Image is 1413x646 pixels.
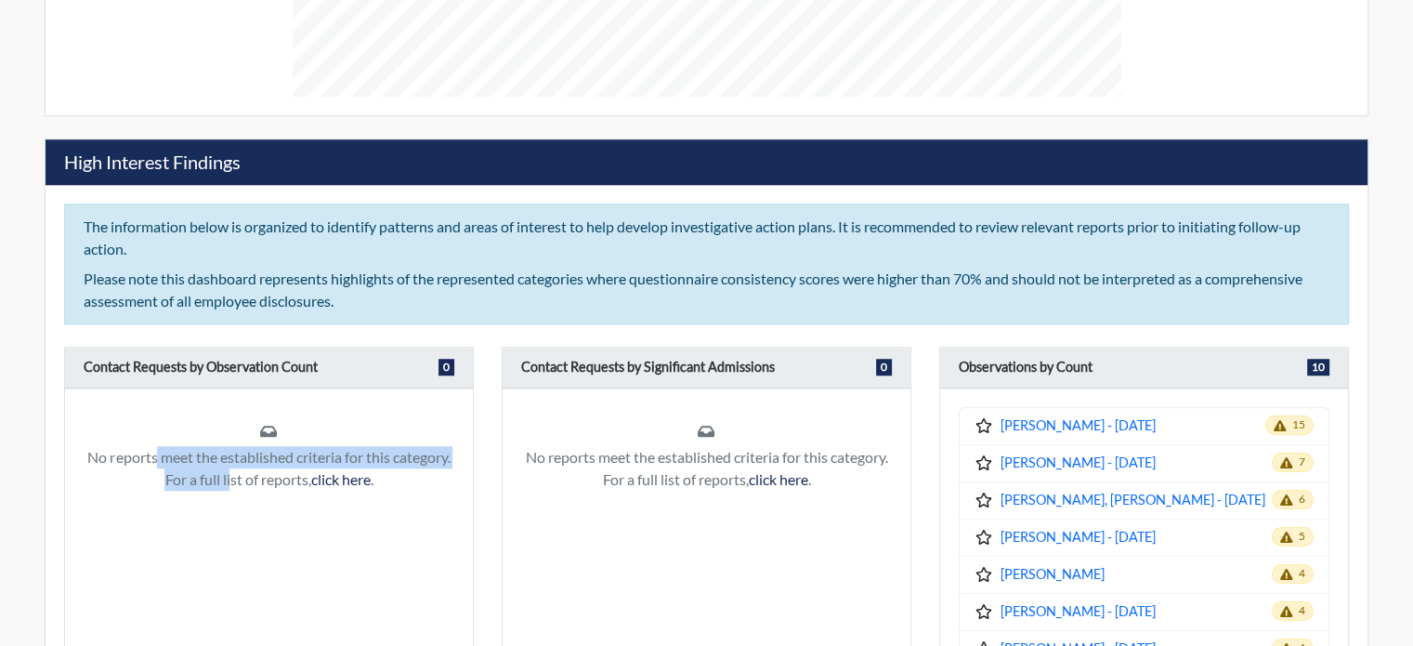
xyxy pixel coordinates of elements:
[1272,453,1314,471] span: 7 observations
[503,348,910,389] div: Employees displayed in this category requested to be contacted, achieved consistency scores over ...
[876,359,892,376] span: 0
[84,446,454,491] p: No reports meet the established criteria for this category. For a full list of reports, .
[959,359,1092,376] h6: Observations by Count
[1001,415,1156,436] a: [PERSON_NAME] - [DATE]
[521,446,892,491] p: No reports meet the established criteria for this category. For a full list of reports, .
[1001,601,1156,622] a: [PERSON_NAME] - [DATE]
[1272,527,1314,546] span: 5 observations
[748,470,807,488] a: click here
[940,348,1348,389] div: Employees displayed in this category reported Observations, achieved consistency scores over 70%,...
[1265,415,1314,434] span: 15 observations
[1001,527,1156,547] a: [PERSON_NAME] - [DATE]
[1272,490,1314,508] span: 6 observations
[1001,564,1105,585] a: [PERSON_NAME]
[310,470,370,488] a: click here
[84,216,1329,260] div: The information below is organized to identify patterns and areas of interest to help develop inv...
[1001,490,1265,510] a: [PERSON_NAME], [PERSON_NAME] - [DATE]
[65,348,473,389] div: Employees displayed in this category requested to be contacted, achieved consistency scores over ...
[521,359,775,376] h6: Contact Requests by Significant Admissions
[84,359,318,376] h6: Contact Requests by Observation Count
[64,151,241,173] h5: High Interest Findings
[1001,453,1156,473] a: [PERSON_NAME] - [DATE]
[1272,601,1314,620] span: 4 observations
[438,359,454,376] span: 0
[84,268,1329,312] div: Please note this dashboard represents highlights of the represented categories where questionnair...
[1307,359,1329,376] span: 10
[1272,564,1314,583] span: 4 observations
